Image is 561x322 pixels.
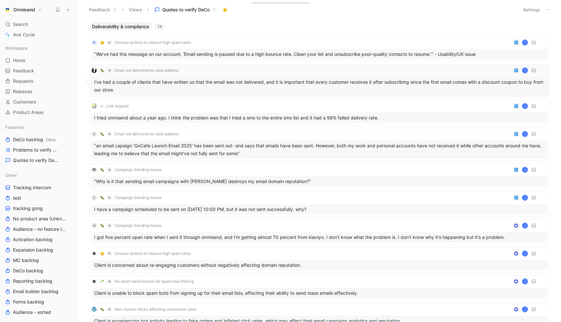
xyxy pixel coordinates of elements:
span: DeCo backlog [13,267,43,274]
button: Feedback [86,5,119,15]
a: Email builder backlog [3,287,75,296]
span: Workspace [5,45,28,51]
button: 🐛Email not delivered to valid address [98,130,181,138]
button: 🐛Campaign Sending Issues [98,166,164,174]
a: Problems to verify DeCo [3,145,75,155]
a: C🐛Email not delivered to valid addressK"an email capaign 'GoCafe Launch Email 2025' has been sent... [89,128,550,161]
button: Deliverability & compliance [89,22,152,31]
span: Campaign Sending Issues [115,223,161,228]
div: K [523,167,527,172]
button: 🌱No smart send feature for spam trap filtering [98,278,196,285]
span: Unclear actions to reduce high spam rates [115,40,191,45]
a: MO backlog [3,255,75,265]
span: Audience - sorted [13,309,51,316]
a: Customers [3,97,75,107]
a: logo🤔Unclear actions to reduce high spam ratesKClient is concerned about re-engaging customers wi... [89,247,550,273]
button: 🐛Non-human clicks affecting conversion rates [98,305,199,313]
span: Customers [13,99,36,105]
span: Email not delivered to valid address [115,131,179,137]
div: 14 [155,23,165,30]
span: No smart send feature for spam trap filtering [115,279,194,284]
img: 🐛 [100,196,104,200]
a: M🐛Campaign Sending IssuesKI got five percent open rate when I sent it through omnisend, and I'm g... [89,219,550,245]
h1: Omnisend [13,7,35,13]
img: 🐛 [100,168,104,172]
a: Forms backlog [3,297,75,307]
a: Home [3,56,75,65]
div: Client is concerned about re-engaging customers without negatively affecting domain reputation. [92,260,547,270]
div: K [523,279,527,284]
a: C🐛Campaign Sending IssuesKI have a campaign scheduled to be sent on [DATE] 10:00 PM, but it was n... [89,192,550,217]
div: I have a campaign scheduled to be sent on [DATE] 10:00 PM, but it was not sent successfully, why? [92,204,547,215]
div: I've had a couple of clients that have written us that the email was not delivered, and it is imp... [92,77,547,95]
a: Expansion backlog [3,245,75,255]
div: K [523,251,527,256]
span: Other [5,172,17,179]
button: 🤔Unclear actions to reduce high spam rates [98,39,193,46]
span: Email builder backlog [13,288,58,295]
div: K [523,68,527,73]
div: C [92,195,97,200]
span: Audience - no feature tag [13,226,66,232]
div: "Why is it that sending email campaigns with [PERSON_NAME] destroys my email domain reputation?" [92,176,547,187]
img: logo [92,167,97,172]
button: 🤔Unclear actions to reduce high spam rates [98,250,193,257]
a: Audience - no feature tag [3,224,75,234]
span: Forms backlog [13,299,44,305]
a: B🤔Unclear actions to reduce high spam ratesK"We've had this message on our account, 'Email sendin... [89,36,550,62]
span: tracking gong [13,205,43,212]
a: Product Areas [3,107,75,117]
div: B [92,40,97,45]
a: test [3,193,75,203]
span: Unclear actions to reduce high spam rates [115,251,191,256]
a: logo🐛Email not delivered to valid addressKI've had a couple of clients that have written us that ... [89,64,550,97]
span: Feedback [13,68,34,74]
span: Product Areas [13,109,44,116]
div: OtherTracking intercomtesttracking gongNo product area (Unknowns)Audience - no feature tagActivat... [3,170,75,317]
a: Releases [3,87,75,96]
span: Releases [13,88,32,95]
span: Home [13,57,25,64]
span: Campaign Sending Issues [115,167,161,172]
img: Omnisend [4,6,11,13]
span: Tracking intercom [13,184,51,191]
a: Requests [3,76,75,86]
a: Activation backlog [3,235,75,244]
button: 🐛Email not delivered to valid address [98,67,181,74]
span: Favorites [5,124,24,130]
div: Workspace [3,43,75,53]
button: 🐛Campaign Sending Issues [98,194,164,202]
span: Search [13,20,28,28]
a: logoLink requestKI tried omnisend about a year ago. I think the problem was that I tried a sms to... [89,100,550,125]
img: 🤔 [100,252,104,255]
span: Campaign Sending Issues [115,195,161,200]
div: K [523,132,527,136]
img: 🐛 [100,307,104,311]
img: logo [92,279,97,284]
div: Favorites [3,122,75,132]
div: K [523,307,527,312]
div: K [523,195,527,200]
button: Settings [520,5,543,14]
button: 🐛Campaign Sending Issues [98,222,164,229]
img: logo [92,251,97,256]
button: OmnisendOmnisend [3,5,44,14]
span: Activation backlog [13,236,53,243]
span: Deliverability & compliance [92,23,149,30]
a: Ask Cycle [3,30,75,40]
span: Problems to verify DeCo [13,147,60,153]
a: logo🐛Campaign Sending IssuesK"Why is it that sending email campaigns with [PERSON_NAME] destroys ... [89,164,550,189]
img: 🌱 [100,279,104,283]
span: No product area (Unknowns) [13,216,67,222]
div: K [523,223,527,228]
span: Other [46,137,56,142]
a: Reporting backlog [3,276,75,286]
img: logo [92,68,97,73]
div: K [523,40,527,45]
span: Email not delivered to valid address [115,68,179,73]
img: 🐛 [100,224,104,228]
div: M [92,223,97,228]
div: Other [3,170,75,180]
a: tracking gong [3,204,75,213]
div: Client is unable to block spam bots from signing up for their email lists, affecting their abilit... [92,288,547,298]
